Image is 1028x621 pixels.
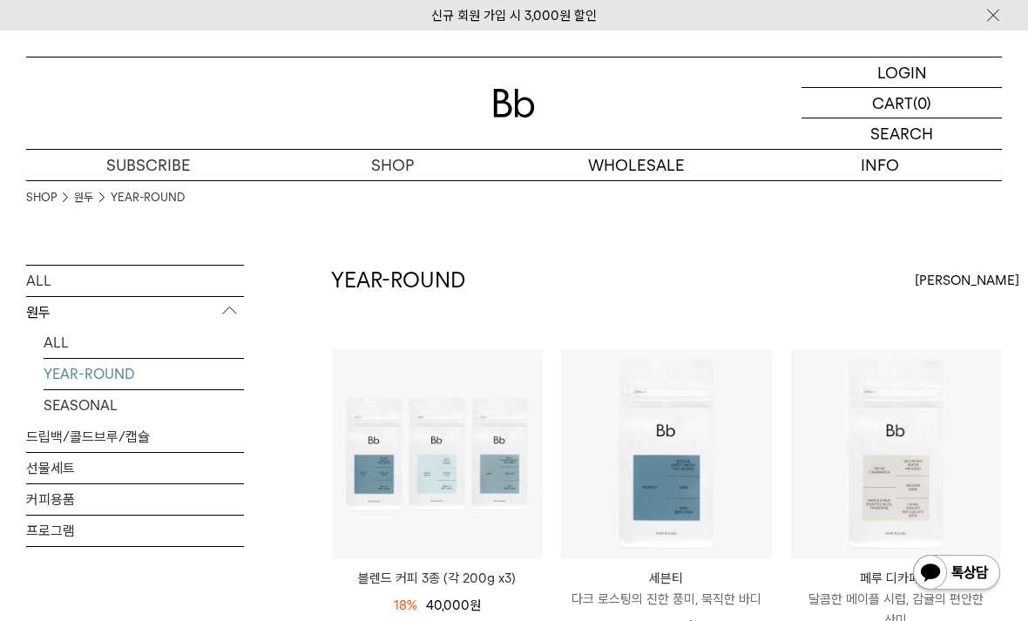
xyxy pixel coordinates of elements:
[561,568,771,589] p: 세븐티
[870,118,933,149] p: SEARCH
[26,189,57,206] a: SHOP
[561,589,771,610] p: 다크 로스팅의 진한 풍미, 묵직한 바디
[426,597,481,613] span: 40,000
[74,189,93,206] a: 원두
[561,349,771,559] img: 세븐티
[911,553,1002,595] img: 카카오톡 채널 1:1 채팅 버튼
[801,57,1002,88] a: LOGIN
[26,150,270,180] a: SUBSCRIBE
[26,453,244,483] a: 선물세트
[791,568,1001,589] p: 페루 디카페인
[514,150,758,180] p: WHOLESALE
[44,327,244,358] a: ALL
[913,88,931,118] p: (0)
[394,595,417,616] div: 18%
[26,297,244,328] p: 원두
[332,568,542,589] a: 블렌드 커피 3종 (각 200g x3)
[431,8,597,24] a: 신규 회원 가입 시 3,000원 할인
[791,349,1001,559] img: 페루 디카페인
[26,484,244,515] a: 커피용품
[758,150,1002,180] p: INFO
[44,390,244,421] a: SEASONAL
[270,150,514,180] a: SHOP
[801,88,1002,118] a: CART (0)
[331,266,465,295] h2: YEAR-ROUND
[111,189,185,206] a: YEAR-ROUND
[332,349,542,559] img: 블렌드 커피 3종 (각 200g x3)
[470,597,481,613] span: 원
[915,270,1019,291] span: [PERSON_NAME]
[26,422,244,452] a: 드립백/콜드브루/캡슐
[493,89,535,118] img: 로고
[44,359,244,389] a: YEAR-ROUND
[561,568,771,610] a: 세븐티 다크 로스팅의 진한 풍미, 묵직한 바디
[26,516,244,546] a: 프로그램
[877,57,927,87] p: LOGIN
[872,88,913,118] p: CART
[26,266,244,296] a: ALL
